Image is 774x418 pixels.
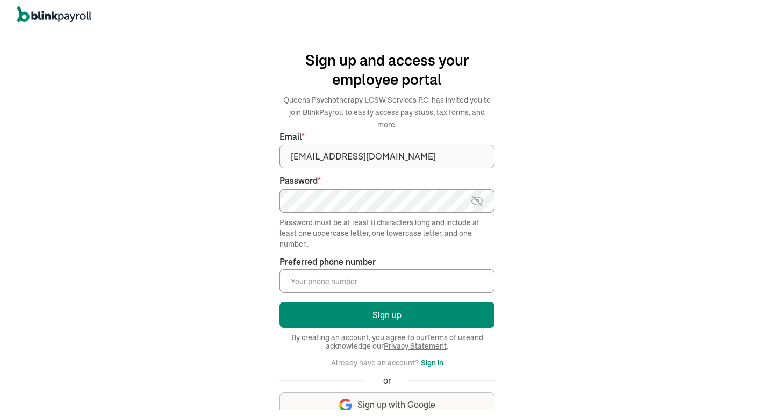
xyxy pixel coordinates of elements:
[279,256,376,268] label: Preferred phone number
[279,217,494,249] div: Password must be at least 8 characters long and include at least one uppercase letter, one lowerc...
[279,131,494,143] label: Email
[331,358,419,367] span: Already have an account?
[279,302,494,328] button: Sign up
[357,399,435,411] span: Sign up with Google
[279,333,494,350] span: By creating an account, you agree to our and acknowledge our .
[279,269,494,293] input: Your phone number
[339,399,352,412] img: google
[384,341,447,351] a: Privacy Statement
[421,356,443,369] button: Sign in
[283,95,491,129] span: Queens Psychotherapy LCSW Services P.C. has invited you to join BlinkPayroll to easily access pay...
[279,51,494,89] h1: Sign up and access your employee portal
[427,333,470,342] a: Terms of use
[279,392,494,418] button: Sign up with Google
[470,194,484,207] img: eye
[279,175,494,187] label: Password
[17,6,91,23] img: logo
[383,374,391,387] span: or
[279,145,494,168] input: Your email address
